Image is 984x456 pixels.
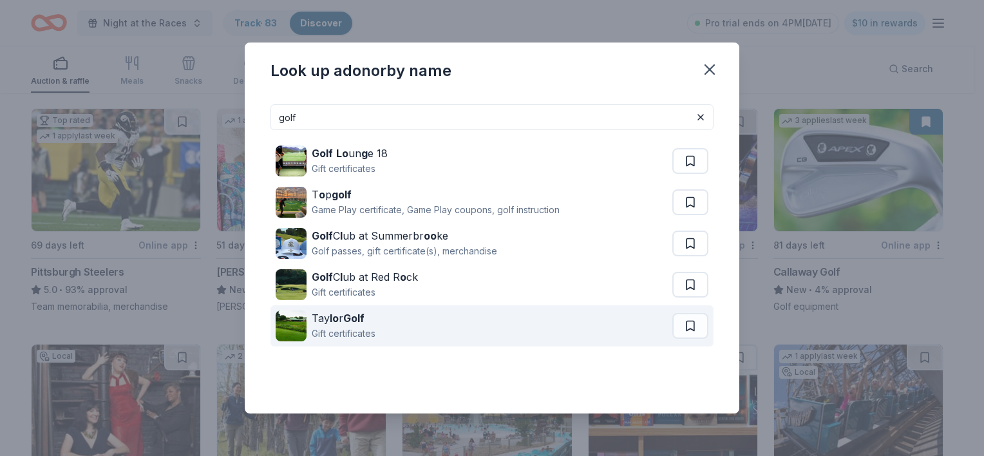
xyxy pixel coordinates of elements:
strong: l [340,271,343,283]
strong: lo [330,312,339,325]
div: T p [312,187,560,202]
strong: Golf [312,147,333,160]
input: Search [270,104,714,130]
strong: Golf [312,229,333,242]
div: Game Play certificate, Game Play coupons, golf instruction [312,202,560,218]
img: Image for Golf Lounge 18 [276,146,307,176]
div: C ub at Summerbr ke [312,228,497,243]
strong: l [340,229,343,242]
strong: o [319,188,325,201]
div: Tay r [312,310,375,326]
img: Image for Golf Club at Summerbrooke [276,228,307,259]
div: Golf passes, gift certificate(s), merchandise [312,243,497,259]
div: Gift certificates [312,326,375,341]
img: Image for Topgolf [276,187,307,218]
strong: Golf [343,312,364,325]
strong: Lo [336,147,348,160]
strong: oo [424,229,437,242]
div: C ub at Red R ck [312,269,418,285]
div: Gift certificates [312,161,388,176]
strong: golf [332,188,352,201]
div: Look up a donor by name [270,61,451,81]
img: Image for Golf Club at Red Rock [276,269,307,300]
div: Gift certificates [312,285,418,300]
img: Image for Taylor Golf [276,310,307,341]
strong: g [361,147,368,160]
strong: o [400,271,406,283]
div: un e 18 [312,146,388,161]
strong: Golf [312,271,333,283]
